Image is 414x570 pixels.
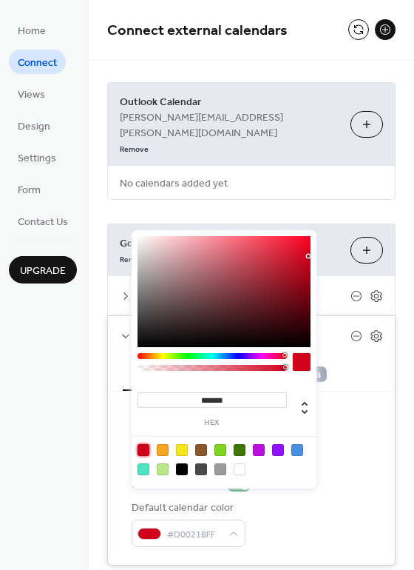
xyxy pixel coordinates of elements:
a: Settings [9,145,65,170]
span: Design [18,119,50,135]
span: Form [18,183,41,198]
div: #4A90E2 [291,444,303,456]
a: Views [9,81,54,106]
a: Home [9,18,55,42]
span: Google Calendar [120,236,339,252]
span: No calendars added yet [108,167,240,201]
div: #9013FE [272,444,284,456]
div: #9B9B9B [214,463,226,475]
div: #BD10E0 [253,444,265,456]
span: Connect external calendars [107,16,288,45]
div: Use custom colors [132,477,218,493]
a: Design [9,113,59,138]
label: hex [138,419,287,427]
div: #7ED321 [214,444,226,456]
button: Upgrade [9,256,77,284]
span: [PERSON_NAME][EMAIL_ADDRESS][PERSON_NAME][DOMAIN_NAME] [120,110,339,141]
button: Settings [123,355,179,391]
div: Default calendar color [132,500,242,516]
a: Form [9,177,50,201]
span: Remove [120,255,149,265]
div: #FFFFFF [234,463,245,475]
div: #417505 [234,444,245,456]
div: #B8E986 [157,463,169,475]
div: #F8E71C [176,444,188,456]
div: #8B572A [195,444,207,456]
span: Remove [120,144,149,155]
span: #D0021BFF [167,527,222,543]
div: #D0021B [138,444,149,456]
div: #000000 [176,463,188,475]
span: Settings [18,151,56,167]
a: Contact Us [9,209,77,233]
span: Connect [18,56,57,71]
span: Outlook Calendar [120,95,339,110]
span: Upgrade [20,264,66,279]
span: Views [18,87,45,103]
span: Contact Us [18,215,68,230]
div: #50E3C2 [138,463,149,475]
a: Connect [9,50,66,74]
div: #F5A623 [157,444,169,456]
span: Home [18,24,46,39]
div: #4A4A4A [195,463,207,475]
